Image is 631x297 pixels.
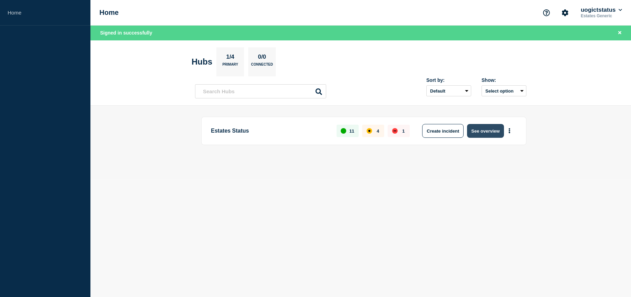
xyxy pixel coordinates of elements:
[426,77,471,83] div: Sort by:
[426,85,471,96] select: Sort by
[482,77,526,83] div: Show:
[222,63,238,70] p: Primary
[422,124,464,138] button: Create incident
[558,6,572,20] button: Account settings
[349,128,354,134] p: 11
[539,6,554,20] button: Support
[482,85,526,96] button: Select option
[402,128,405,134] p: 1
[341,128,346,134] div: up
[467,124,504,138] button: See overview
[251,63,273,70] p: Connected
[211,124,329,138] p: Estates Status
[392,128,398,134] div: down
[615,29,624,37] button: Close banner
[100,30,152,36] span: Signed in successfully
[367,128,372,134] div: affected
[195,84,326,98] input: Search Hubs
[99,9,119,17] h1: Home
[505,125,514,137] button: More actions
[579,13,623,18] p: Estates Generic
[255,54,269,63] p: 0/0
[579,7,623,13] button: uogictstatus
[192,57,212,67] h2: Hubs
[224,54,237,63] p: 1/4
[377,128,379,134] p: 4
